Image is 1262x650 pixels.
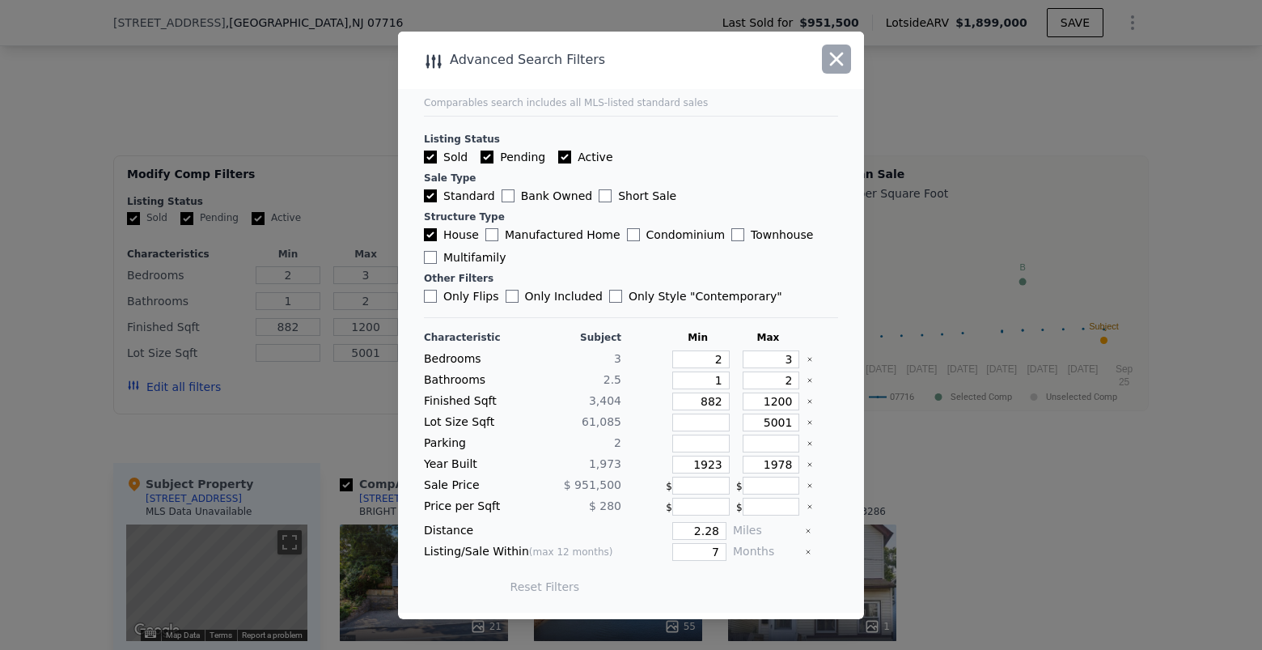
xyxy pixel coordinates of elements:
div: $ [666,498,730,516]
span: 3 [614,352,621,365]
div: $ [666,477,730,495]
label: Pending [481,149,545,165]
button: Clear [807,377,813,384]
div: $ [736,477,800,495]
div: Year Built [424,456,519,474]
label: House [424,227,479,243]
label: Short Sale [599,188,676,204]
input: Only Included [506,290,519,303]
div: Miles [733,522,798,540]
input: Bank Owned [502,189,515,202]
span: 61,085 [582,415,621,428]
div: Sale Price [424,477,519,495]
div: Advanced Search Filters [398,49,771,71]
div: Price per Sqft [424,498,519,516]
button: Clear [807,461,813,468]
label: Bank Owned [502,188,592,204]
span: $ 280 [589,499,621,512]
span: 3,404 [589,394,621,407]
input: Townhouse [731,228,744,241]
input: House [424,228,437,241]
input: Manufactured Home [485,228,498,241]
input: Multifamily [424,251,437,264]
button: Clear [807,398,813,405]
div: Months [733,543,798,561]
button: Clear [807,440,813,447]
span: (max 12 months) [529,546,613,558]
button: Reset [510,579,580,595]
div: Bedrooms [424,350,519,368]
button: Clear [805,549,811,555]
button: Clear [807,419,813,426]
div: Characteristic [424,331,519,344]
div: Max [736,331,800,344]
label: Manufactured Home [485,227,620,243]
div: Min [666,331,730,344]
input: Only Style "Contemporary" [609,290,622,303]
label: Only Style " Contemporary " [609,288,782,304]
span: 1,973 [589,457,621,470]
div: $ [736,498,800,516]
div: Finished Sqft [424,393,519,410]
label: Only Flips [424,288,499,304]
button: Clear [805,528,811,534]
input: Only Flips [424,290,437,303]
input: Active [558,151,571,164]
button: Clear [807,356,813,363]
div: Distance [424,522,621,540]
div: Lot Size Sqft [424,414,519,431]
label: Multifamily [424,249,506,266]
div: Bathrooms [424,372,519,389]
label: Active [558,149,612,165]
label: Condominium [627,227,725,243]
button: Clear [807,503,813,510]
span: 2.5 [603,373,621,386]
div: Structure Type [424,210,838,223]
span: 2 [614,436,621,449]
span: $ 951,500 [564,478,621,491]
input: Standard [424,189,437,202]
div: Other Filters [424,272,838,285]
div: Sale Type [424,172,838,185]
input: Pending [481,151,493,164]
label: Standard [424,188,495,204]
input: Condominium [627,228,640,241]
label: Sold [424,149,468,165]
button: Clear [807,482,813,489]
input: Sold [424,151,437,164]
div: Listing/Sale Within [424,543,621,561]
input: Short Sale [599,189,612,202]
label: Townhouse [731,227,813,243]
div: Parking [424,435,519,452]
label: Only Included [506,288,603,304]
div: Listing Status [424,133,838,146]
div: Subject [526,331,621,344]
div: Comparables search includes all MLS-listed standard sales [424,96,838,109]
